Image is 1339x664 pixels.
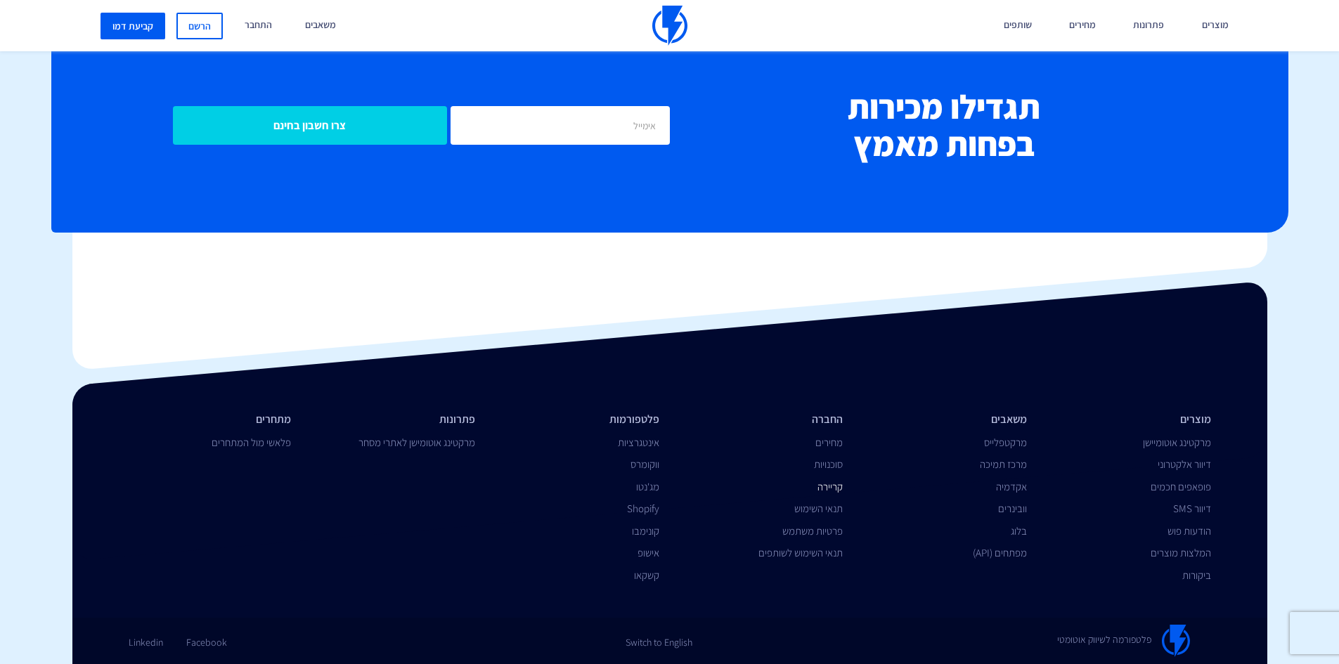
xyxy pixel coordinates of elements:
[1057,625,1190,657] a: פלטפורמה לשיווק אוטומטי
[634,568,659,582] a: קשקאו
[998,502,1027,515] a: וובינרים
[973,546,1027,559] a: מפתחים (API)
[817,480,843,493] a: קריירה
[129,625,163,649] a: Linkedin
[864,412,1027,428] li: משאבים
[670,89,1218,162] h2: תגדילו מכירות בפחות מאמץ
[638,546,659,559] a: אישופ
[1162,625,1190,657] img: Flashy
[1167,524,1211,538] a: הודעות פוש
[632,524,659,538] a: קונימבו
[1011,524,1027,538] a: בלוג
[782,524,843,538] a: פרטיות משתמש
[1173,502,1211,515] a: דיוור SMS
[996,480,1027,493] a: אקדמיה
[984,436,1027,449] a: מרקטפלייס
[1158,457,1211,471] a: דיוור אלקטרוני
[1182,568,1211,582] a: ביקורות
[101,13,165,39] a: קביעת דמו
[212,436,291,449] a: פלאשי מול המתחרים
[496,412,659,428] li: פלטפורמות
[1048,412,1211,428] li: מוצרים
[758,546,843,559] a: תנאי השימוש לשותפים
[129,412,292,428] li: מתחרים
[1151,480,1211,493] a: פופאפים חכמים
[186,625,227,649] a: Facebook
[815,436,843,449] a: מחירים
[630,457,659,471] a: ווקומרס
[1143,436,1211,449] a: מרקטינג אוטומיישן
[814,457,843,471] a: סוכנויות
[627,502,659,515] a: Shopify
[636,480,659,493] a: מג'נטו
[358,436,475,449] a: מרקטינג אוטומישן לאתרי מסחר
[680,412,843,428] li: החברה
[176,13,223,39] a: הרשם
[794,502,843,515] a: תנאי השימוש
[173,106,447,145] input: צרו חשבון בחינם
[980,457,1027,471] a: מרכז תמיכה
[1151,546,1211,559] a: המלצות מוצרים
[618,436,659,449] a: אינטגרציות
[451,106,670,145] input: אימייל
[626,625,692,649] a: Switch to English
[312,412,475,428] li: פתרונות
